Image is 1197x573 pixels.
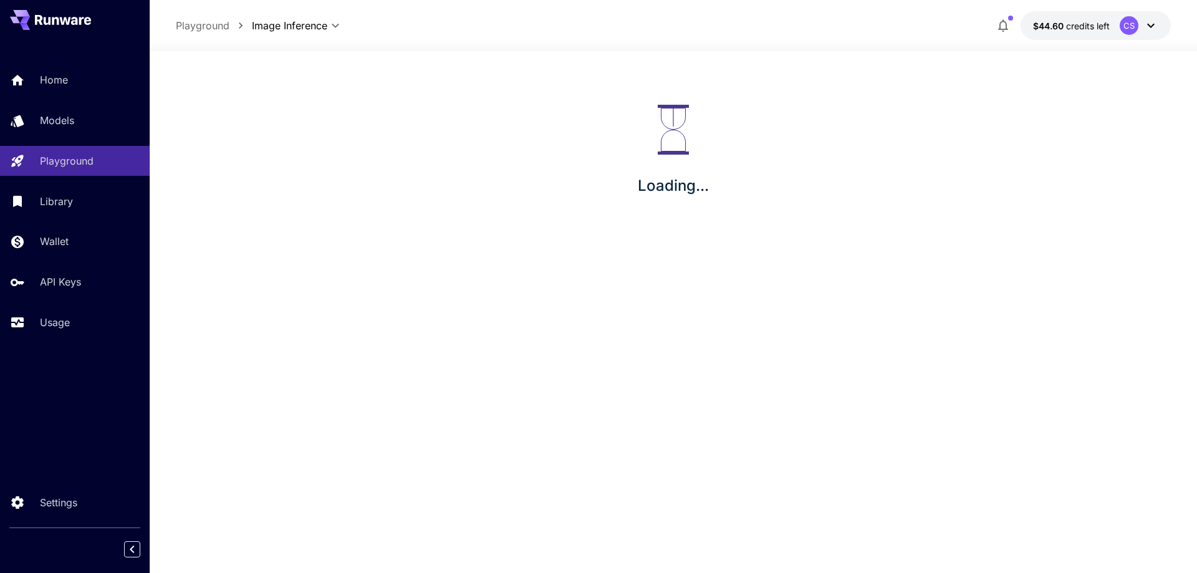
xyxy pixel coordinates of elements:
[40,274,81,289] p: API Keys
[40,153,94,168] p: Playground
[1033,19,1110,32] div: $44.59831
[124,541,140,557] button: Collapse sidebar
[1033,21,1066,31] span: $44.60
[1120,16,1138,35] div: CS
[133,538,150,561] div: Collapse sidebar
[40,194,73,209] p: Library
[176,18,252,33] nav: breadcrumb
[252,18,327,33] span: Image Inference
[40,113,74,128] p: Models
[176,18,229,33] a: Playground
[40,495,77,510] p: Settings
[1021,11,1171,40] button: $44.59831CS
[40,72,68,87] p: Home
[1066,21,1110,31] span: credits left
[638,175,709,197] p: Loading...
[40,315,70,330] p: Usage
[40,234,69,249] p: Wallet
